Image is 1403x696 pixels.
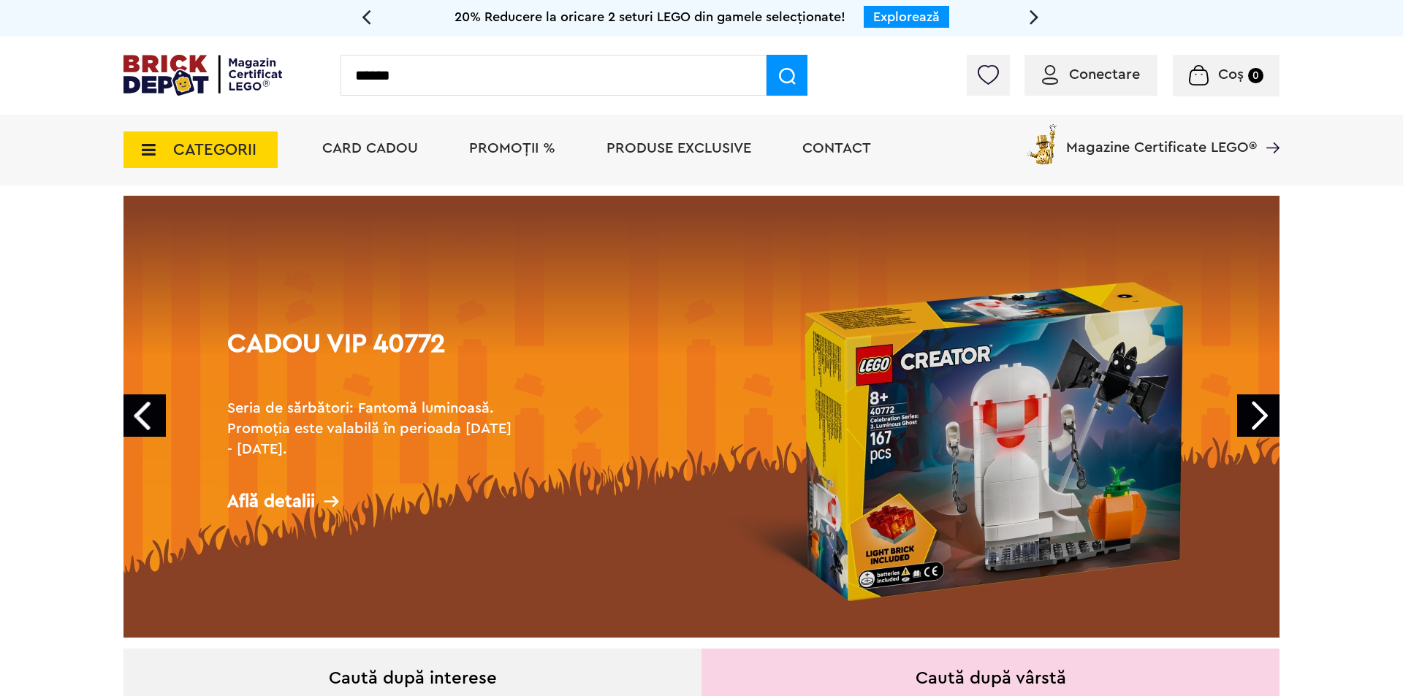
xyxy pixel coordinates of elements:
[123,196,1280,638] a: Cadou VIP 40772Seria de sărbători: Fantomă luminoasă. Promoția este valabilă în perioada [DATE] -...
[322,141,418,156] a: Card Cadou
[1066,121,1257,155] span: Magazine Certificate LEGO®
[227,398,520,459] h2: Seria de sărbători: Fantomă luminoasă. Promoția este valabilă în perioada [DATE] - [DATE].
[1069,67,1140,82] span: Conectare
[173,142,256,158] span: CATEGORII
[607,141,751,156] a: Produse exclusive
[227,331,520,383] h1: Cadou VIP 40772
[1218,67,1244,82] span: Coș
[123,394,166,437] a: Prev
[802,141,871,156] a: Contact
[873,10,940,23] a: Explorează
[1257,121,1280,136] a: Magazine Certificate LEGO®
[1042,67,1140,82] a: Conectare
[227,492,520,510] div: Află detalii
[1248,68,1263,83] small: 0
[455,10,845,23] span: 20% Reducere la oricare 2 seturi LEGO din gamele selecționate!
[469,141,555,156] a: PROMOȚII %
[1237,394,1280,437] a: Next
